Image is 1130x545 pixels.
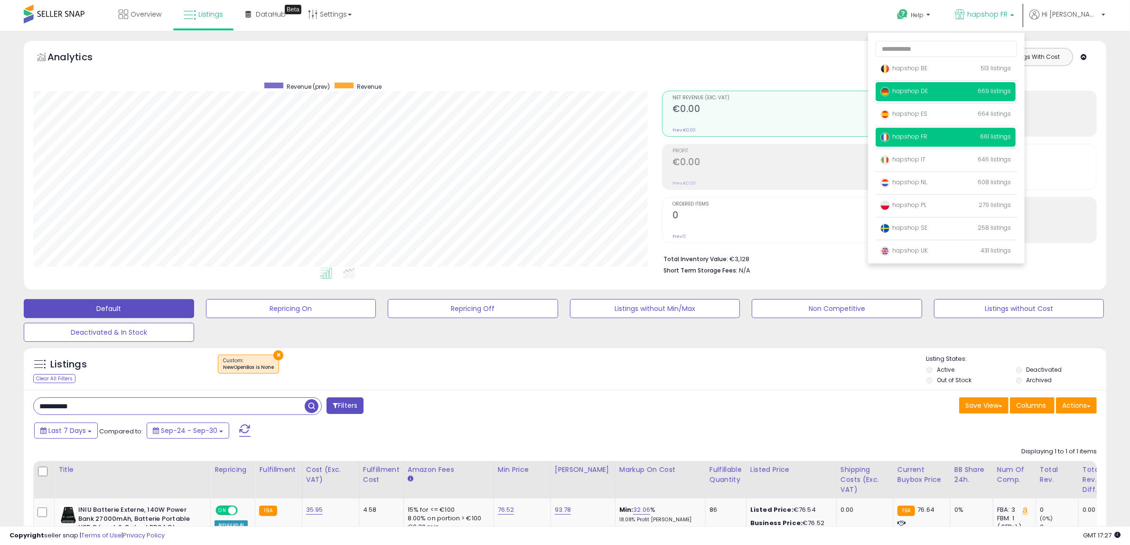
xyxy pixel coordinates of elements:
h2: €0.00 [672,157,874,169]
p: Listing States: [926,355,1106,364]
span: 661 listings [980,132,1011,141]
button: Deactivated & In Stock [24,323,194,342]
span: hapshop BE [880,64,927,72]
span: 646 listings [978,155,1011,163]
span: 2025-10-8 17:27 GMT [1083,531,1121,540]
div: Min Price [498,465,547,475]
div: BB Share 24h. [954,465,989,485]
div: Total Rev. [1040,465,1074,485]
span: 279 listings [979,201,1011,209]
div: 0 [1040,506,1078,514]
span: hapshop FR [967,9,1008,19]
span: DataHub [256,9,286,19]
img: france.png [880,132,890,142]
label: Deactivated [1027,366,1062,374]
img: sweden.png [880,224,890,233]
div: Num of Comp. [997,465,1032,485]
button: Listings without Min/Max [570,299,740,318]
div: Markup on Cost [619,465,701,475]
button: Non Competitive [752,299,922,318]
strong: Copyright [9,531,44,540]
a: 35.95 [306,505,323,515]
div: Amazon Fees [408,465,490,475]
li: €3,128 [663,253,1090,264]
span: 608 listings [978,178,1011,186]
h5: Analytics [47,50,111,66]
div: Current Buybox Price [897,465,946,485]
button: Actions [1056,397,1097,413]
small: FBA [259,506,277,516]
div: 0.00 [1083,506,1097,514]
div: seller snap | | [9,531,165,540]
div: Clear All Filters [33,374,75,383]
div: 8.00% on portion > €100 [408,514,486,523]
button: Default [24,299,194,318]
div: Total Rev. Diff. [1083,465,1101,495]
button: Repricing On [206,299,376,318]
a: Hi [PERSON_NAME] [1029,9,1105,31]
div: 4.58 [363,506,396,514]
span: Listings [198,9,223,19]
th: The percentage added to the cost of goods (COGS) that forms the calculator for Min & Max prices. [615,461,705,498]
small: Prev: 0 [672,234,686,239]
h2: 0 [672,210,874,223]
img: italy.png [880,155,890,165]
span: hapshop ES [880,110,927,118]
a: 93.78 [555,505,571,515]
span: hapshop NL [880,178,927,186]
div: [PERSON_NAME] [555,465,611,475]
p: 18.08% Profit [PERSON_NAME] [619,517,698,523]
img: germany.png [880,87,890,96]
div: Fulfillment [259,465,298,475]
span: Hi [PERSON_NAME] [1042,9,1099,19]
span: 513 listings [981,64,1011,72]
a: Help [889,1,940,31]
h5: Listings [50,358,87,371]
span: Ordered Items [672,202,874,207]
span: Revenue (prev) [287,83,330,91]
span: 76.64 [917,505,934,514]
div: % [619,506,698,523]
img: spain.png [880,110,890,119]
div: 0.00 [840,506,886,514]
span: hapshop SE [880,224,927,232]
label: Active [937,366,954,374]
i: Get Help [897,9,908,20]
span: Revenue [357,83,382,91]
small: (0%) [1040,515,1053,522]
span: hapshop UK [880,246,928,254]
span: 258 listings [978,224,1011,232]
div: Title [58,465,206,475]
button: Repricing Off [388,299,558,318]
a: 76.52 [498,505,514,515]
span: Columns [1016,401,1046,410]
div: Cost (Exc. VAT) [306,465,355,485]
button: Save View [959,397,1009,413]
button: Last 7 Days [34,423,98,439]
b: Min: [619,505,634,514]
button: Columns [1010,397,1055,413]
span: 669 listings [978,87,1011,95]
span: 664 listings [978,110,1011,118]
div: 15% for <= €100 [408,506,486,514]
div: €76.54 [750,506,829,514]
img: uk.png [880,246,890,256]
div: Listed Price [750,465,832,475]
span: Sep-24 - Sep-30 [161,426,217,435]
div: 86 [710,506,739,514]
span: hapshop PL [880,201,926,209]
div: 0% [954,506,986,514]
div: Shipping Costs (Exc. VAT) [840,465,889,495]
span: hapshop IT [880,155,925,163]
button: × [273,350,283,360]
small: Amazon Fees. [408,475,413,483]
button: Listings without Cost [934,299,1104,318]
div: FBA: 3 [997,506,1028,514]
small: Prev: €0.00 [672,127,696,133]
a: 32.06 [633,505,650,515]
span: Compared to: [99,427,143,436]
label: Archived [1027,376,1052,384]
span: Profit [672,149,874,154]
button: Sep-24 - Sep-30 [147,423,229,439]
div: NewOpenBox is None [223,364,274,371]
